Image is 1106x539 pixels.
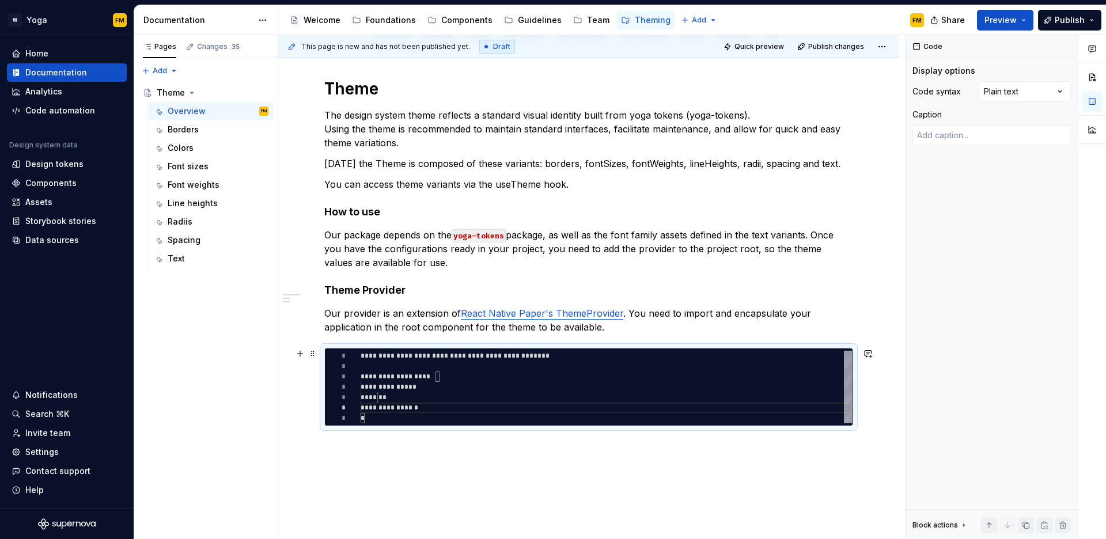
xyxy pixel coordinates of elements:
[149,194,273,212] a: Line heights
[168,253,185,264] div: Text
[984,14,1017,26] span: Preview
[7,386,127,404] button: Notifications
[7,63,127,82] a: Documentation
[9,141,77,150] div: Design system data
[168,105,206,117] div: Overview
[808,42,864,51] span: Publish changes
[168,161,209,172] div: Font sizes
[25,158,84,170] div: Design tokens
[25,67,87,78] div: Documentation
[149,212,273,231] a: Radiis
[25,105,95,116] div: Code automation
[366,14,416,26] div: Foundations
[677,12,721,28] button: Add
[7,481,127,499] button: Help
[25,408,69,420] div: Search ⌘K
[168,179,219,191] div: Font weights
[616,11,675,29] a: Theming
[912,86,961,97] div: Code syntax
[452,229,506,242] code: yoga-tokens
[461,308,623,319] a: React Native Paper's ThemeProvider
[138,63,181,79] button: Add
[518,14,562,26] div: Guidelines
[301,42,470,51] span: This page is new and has not been published yet.
[7,101,127,120] a: Code automation
[149,176,273,194] a: Font weights
[25,427,70,439] div: Invite team
[912,521,958,530] div: Block actions
[499,11,566,29] a: Guidelines
[304,14,340,26] div: Welcome
[324,78,853,99] h1: Theme
[347,11,421,29] a: Foundations
[168,142,194,154] div: Colors
[143,42,176,51] div: Pages
[149,231,273,249] a: Spacing
[441,14,493,26] div: Components
[7,155,127,173] a: Design tokens
[153,66,167,75] span: Add
[25,177,77,189] div: Components
[7,44,127,63] a: Home
[569,11,614,29] a: Team
[138,83,273,102] a: Theme
[7,174,127,192] a: Components
[912,109,942,120] div: Caption
[197,42,241,51] div: Changes
[912,16,922,25] div: FM
[692,16,706,25] span: Add
[1038,10,1101,31] button: Publish
[734,42,784,51] span: Quick preview
[149,120,273,139] a: Borders
[25,484,44,496] div: Help
[324,283,853,297] h4: Theme Provider
[149,139,273,157] a: Colors
[25,234,79,246] div: Data sources
[324,157,853,170] p: [DATE] the Theme is composed of these variants: borders, fontSizes, fontWeights, lineHeights, rad...
[324,306,853,334] p: Our provider is an extension of . You need to import and encapsulate your application in the root...
[324,177,853,191] p: You can access theme variants via the useTheme hook.
[168,124,199,135] div: Borders
[157,87,185,98] div: Theme
[925,10,972,31] button: Share
[912,65,975,77] div: Display options
[143,14,252,26] div: Documentation
[7,212,127,230] a: Storybook stories
[38,518,96,530] svg: Supernova Logo
[423,11,497,29] a: Components
[25,389,78,401] div: Notifications
[7,405,127,423] button: Search ⌘K
[794,39,869,55] button: Publish changes
[324,108,853,150] p: The design system theme reflects a standard visual identity built from yoga tokens (yoga-tokens)....
[2,7,131,32] button: WYogaFM
[261,105,267,117] div: FM
[25,48,48,59] div: Home
[1055,14,1085,26] span: Publish
[115,16,124,25] div: FM
[7,231,127,249] a: Data sources
[25,215,96,227] div: Storybook stories
[941,14,965,26] span: Share
[138,83,273,268] div: Page tree
[230,42,241,51] span: 35
[149,249,273,268] a: Text
[7,424,127,442] a: Invite team
[25,465,90,477] div: Contact support
[285,11,345,29] a: Welcome
[493,42,510,51] span: Draft
[149,157,273,176] a: Font sizes
[285,9,675,32] div: Page tree
[912,517,968,533] div: Block actions
[8,13,22,27] div: W
[720,39,789,55] button: Quick preview
[149,102,273,120] a: OverviewFM
[324,205,853,219] h4: How to use
[7,82,127,101] a: Analytics
[635,14,671,26] div: Theming
[25,196,52,208] div: Assets
[25,86,62,97] div: Analytics
[168,234,200,246] div: Spacing
[7,193,127,211] a: Assets
[26,14,47,26] div: Yoga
